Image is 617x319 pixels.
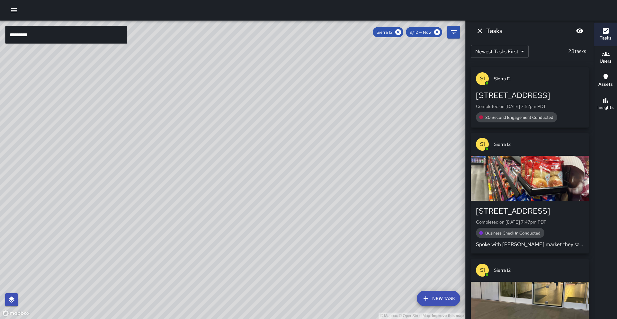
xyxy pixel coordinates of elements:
[373,30,397,35] span: Sierra 12
[406,30,435,35] span: 9/12 — Now
[481,115,557,120] span: 30 Second Engagement Conducted
[594,93,617,116] button: Insights
[476,206,584,216] div: [STREET_ADDRESS]
[471,45,529,58] div: Newest Tasks First
[447,26,460,39] button: Filters
[471,133,589,253] button: S1Sierra 12[STREET_ADDRESS]Completed on [DATE] 7:47pm PDTBusiness Check In ConductedSpoke with [P...
[406,27,442,37] div: 9/12 — Now
[600,35,612,42] h6: Tasks
[476,103,584,110] p: Completed on [DATE] 7:52pm PDT
[476,241,584,248] p: Spoke with [PERSON_NAME] market they said it was everything all right to report Nothing to report
[598,81,613,88] h6: Assets
[494,267,584,273] span: Sierra 12
[594,69,617,93] button: Assets
[473,24,486,37] button: Dismiss
[486,26,502,36] h6: Tasks
[481,230,544,236] span: Business Check In Conducted
[494,75,584,82] span: Sierra 12
[573,24,586,37] button: Blur
[600,58,612,65] h6: Users
[480,75,485,83] p: S1
[594,23,617,46] button: Tasks
[471,67,589,128] button: S1Sierra 12[STREET_ADDRESS]Completed on [DATE] 7:52pm PDT30 Second Engagement Conducted
[373,27,403,37] div: Sierra 12
[480,266,485,274] p: S1
[476,219,584,225] p: Completed on [DATE] 7:47pm PDT
[476,90,584,101] div: [STREET_ADDRESS]
[566,48,589,55] p: 23 tasks
[494,141,584,147] span: Sierra 12
[417,291,460,306] button: New Task
[597,104,614,111] h6: Insights
[594,46,617,69] button: Users
[480,140,485,148] p: S1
